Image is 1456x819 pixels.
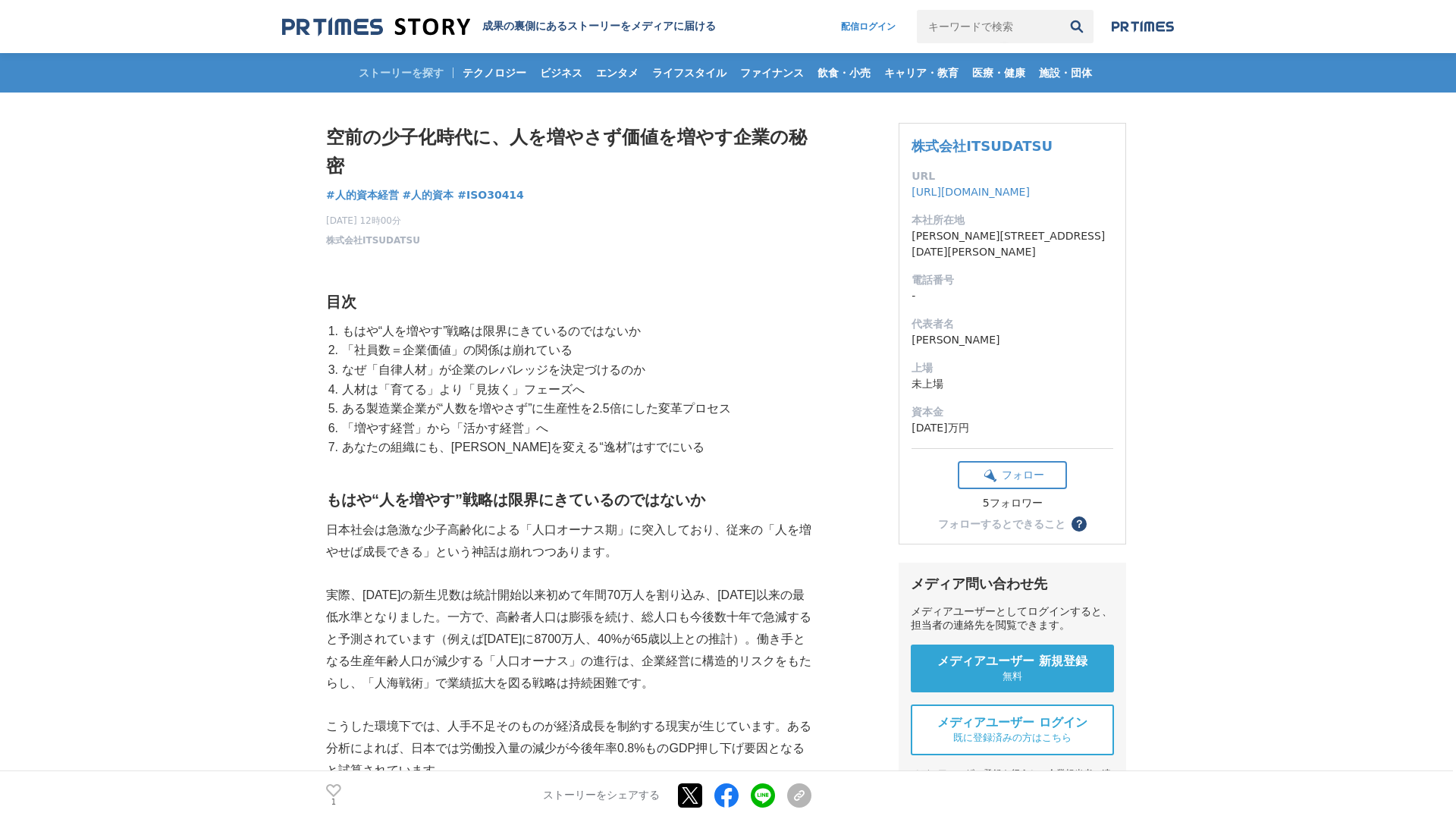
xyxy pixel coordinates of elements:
[457,187,524,203] a: #ISO30414
[1033,53,1098,93] a: 施設・団体
[646,53,733,93] a: ライフスタイル
[911,575,1114,593] div: メディア問い合わせ先
[811,66,877,80] span: 飲食・小売
[938,519,1065,529] div: フォローするとできること
[734,53,810,93] a: ファイナンス
[338,419,811,438] li: 「増やす経営」から「活かす経営」へ
[878,53,965,93] a: キャリア・教育
[338,322,811,341] li: もはや“人を増やす”戦略は限界にきているのではないか
[912,360,1113,376] dt: 上場
[326,585,811,694] p: 実際、[DATE]の新生児数は統計開始以来初めて年間70万人を割り込み、[DATE]以来の最低水準となりました。一方で、高齢者人口は膨張を続け、総人口も今後数十年で急減すると予測されています（例...
[326,234,420,247] a: 株式会社ITSUDATSU
[912,332,1113,348] dd: [PERSON_NAME]
[457,66,532,80] span: テクノロジー
[282,17,470,37] img: 成果の裏側にあるストーリーをメディアに届ける
[966,53,1031,93] a: 医療・健康
[912,272,1113,288] dt: 電話番号
[1074,519,1084,529] span: ？
[326,716,811,781] p: こうした環境下では、人手不足そのものが経済成長を制約する現実が生じています。ある分析によれば、日本では労働投入量の減少が今後年率0.8%ものGDP押し下げ要因となると試算されています。
[912,186,1030,198] a: [URL][DOMAIN_NAME]
[326,187,399,203] a: #人的資本経営
[912,168,1113,184] dt: URL
[811,53,877,93] a: 飲食・小売
[912,288,1113,304] dd: -
[911,704,1114,755] a: メディアユーザー ログイン 既に登録済みの方はこちら
[403,188,454,202] span: #人的資本
[1112,20,1174,33] img: prtimes
[326,293,356,310] strong: 目次
[403,187,454,203] a: #人的資本
[826,10,911,43] a: 配信ログイン
[937,654,1087,670] span: メディアユーザー 新規登録
[534,53,588,93] a: ビジネス
[326,799,341,806] p: 1
[282,17,716,37] a: 成果の裏側にあるストーリーをメディアに届ける 成果の裏側にあるストーリーをメディアに届ける
[590,66,645,80] span: エンタメ
[457,53,532,93] a: テクノロジー
[338,380,811,400] li: 人材は「育てる」より「見抜く」フェーズへ
[457,188,524,202] span: #ISO30414
[912,376,1113,392] dd: 未上場
[917,10,1060,43] input: キーワードで検索
[326,123,811,181] h1: 空前の少子化時代に、人を増やさず価値を増やす企業の秘密
[338,438,811,457] li: あなたの組織にも、[PERSON_NAME]を変える“逸材”はすでにいる
[646,66,733,80] span: ライフスタイル
[912,404,1113,420] dt: 資本金
[912,420,1113,436] dd: [DATE]万円
[734,66,810,80] span: ファイナンス
[590,53,645,93] a: エンタメ
[912,228,1113,260] dd: [PERSON_NAME][STREET_ADDRESS][DATE][PERSON_NAME]
[534,66,588,80] span: ビジネス
[1060,10,1094,43] button: 検索
[958,461,1067,489] button: フォロー
[543,789,660,802] p: ストーリーをシェアする
[1003,670,1022,683] span: 無料
[482,20,716,33] h2: 成果の裏側にあるストーリーをメディアに届ける
[912,212,1113,228] dt: 本社所在地
[338,360,811,380] li: なぜ「自律人材」が企業のレバレッジを決定づけるのか
[912,316,1113,332] dt: 代表者名
[326,214,420,227] span: [DATE] 12時00分
[1033,66,1098,80] span: 施設・団体
[326,188,399,202] span: #人的資本経営
[338,399,811,419] li: ある製造業企業が“人数を増やさず”に生産性を2.5倍にした変革プロセス
[338,340,811,360] li: 「社員数＝企業価値」の関係は崩れている
[326,491,705,508] strong: もはや“人を増やす”戦略は限界にきているのではないか
[953,731,1072,745] span: 既に登録済みの方はこちら
[912,138,1053,154] a: 株式会社ITSUDATSU
[911,605,1114,632] div: メディアユーザーとしてログインすると、担当者の連絡先を閲覧できます。
[937,715,1087,731] span: メディアユーザー ログイン
[326,519,811,563] p: 日本社会は急激な少子高齢化による「人口オーナス期」に突入しており、従来の「人を増やせば成長できる」という神話は崩れつつあります。
[878,66,965,80] span: キャリア・教育
[958,497,1067,510] div: 5フォロワー
[1072,516,1087,532] button: ？
[966,66,1031,80] span: 医療・健康
[911,645,1114,692] a: メディアユーザー 新規登録 無料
